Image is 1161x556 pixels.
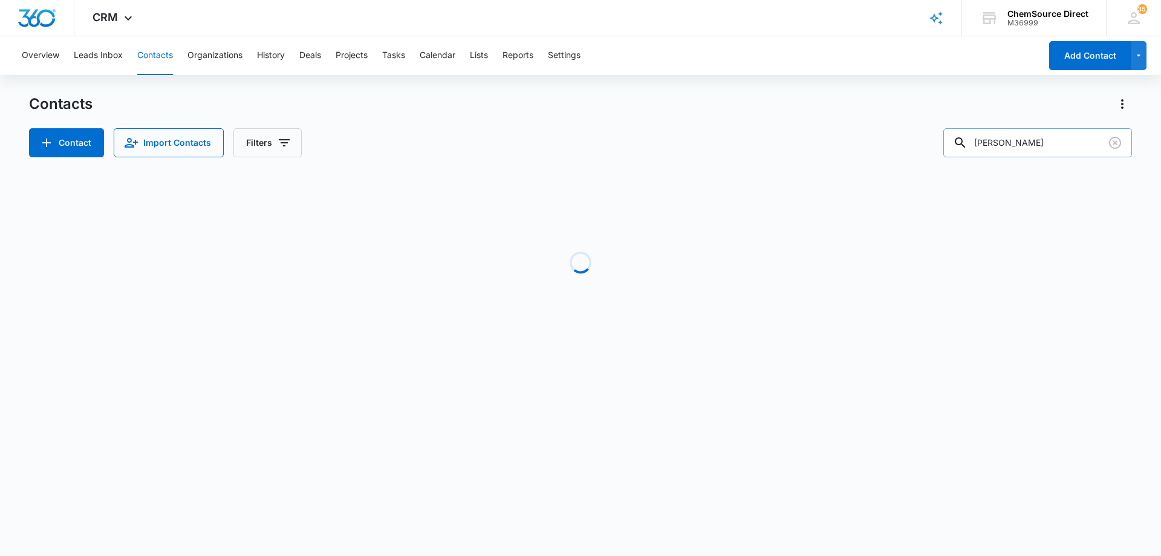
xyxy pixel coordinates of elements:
[137,36,173,75] button: Contacts
[1137,4,1147,14] span: 351
[336,36,368,75] button: Projects
[114,128,224,157] button: Import Contacts
[382,36,405,75] button: Tasks
[1007,9,1088,19] div: account name
[1113,94,1132,114] button: Actions
[29,95,93,113] h1: Contacts
[1007,19,1088,27] div: account id
[257,36,285,75] button: History
[420,36,455,75] button: Calendar
[233,128,302,157] button: Filters
[299,36,321,75] button: Deals
[1137,4,1147,14] div: notifications count
[1049,41,1131,70] button: Add Contact
[943,128,1132,157] input: Search Contacts
[22,36,59,75] button: Overview
[548,36,580,75] button: Settings
[187,36,242,75] button: Organizations
[1105,133,1125,152] button: Clear
[29,128,104,157] button: Add Contact
[470,36,488,75] button: Lists
[502,36,533,75] button: Reports
[93,11,118,24] span: CRM
[74,36,123,75] button: Leads Inbox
